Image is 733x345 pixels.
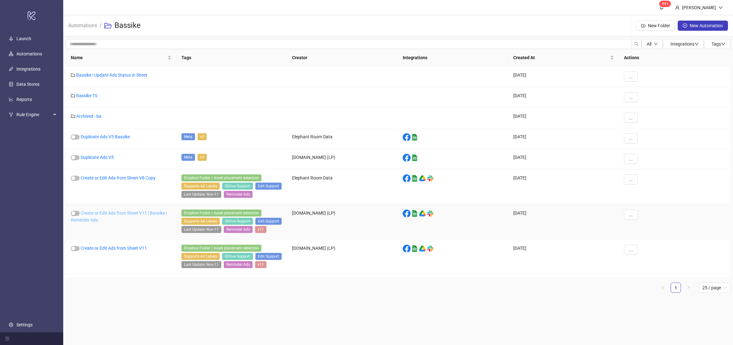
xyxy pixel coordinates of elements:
div: [DOMAIN_NAME] (LP) [287,240,398,275]
a: Data Stores [16,82,40,87]
span: folder [71,114,75,118]
div: [DATE] [508,169,619,204]
div: Elephant Room Data [287,128,398,149]
span: folder-open [104,22,112,29]
th: Creator [287,49,398,66]
h3: Bassike [114,21,141,31]
button: ... [624,113,638,123]
th: Integrations [398,49,508,66]
span: Dropbox Folder / Asset placement detection [181,174,261,181]
span: Dropbox Folder / Asset placement detection [181,245,261,252]
button: ... [624,133,638,143]
div: [DATE] [508,240,619,275]
a: Reports [16,97,32,102]
span: Supports Ad Labels [181,218,220,225]
span: user [675,5,680,10]
span: GDrive Support [222,218,253,225]
span: Rule Engine [16,108,51,121]
a: Create or Edit Ads from Sheet V11 | Bassike | Reminder Ads [71,210,167,223]
a: Settings [16,322,33,327]
span: folder [71,93,75,98]
span: New Folder [648,23,670,28]
th: Actions [619,49,730,66]
span: Meta [181,133,195,140]
span: Meta [181,154,195,161]
span: Name [71,54,166,61]
sup: 1647 [659,1,671,7]
span: GDrive Support [222,253,253,260]
span: Reminder Ads [224,191,253,198]
button: Tagsdown [704,39,730,49]
a: Create or Edit Ads from Sheet V8 Copy [81,175,156,180]
span: All [647,41,651,47]
span: Last Update: Nov-11 [181,191,221,198]
span: down [694,42,699,46]
div: [DOMAIN_NAME] (LP) [287,204,398,240]
span: ... [629,95,633,100]
span: bell [659,5,664,9]
span: Supports Ad Labels [181,183,220,190]
span: v11 [255,226,266,233]
button: left [658,283,668,293]
li: Next Page [683,283,693,293]
span: Tags [712,41,725,47]
a: Automations [67,22,98,28]
button: ... [624,154,638,164]
span: ... [629,212,633,217]
div: Elephant Room Data [287,169,398,204]
div: [DATE] [508,87,619,108]
div: [DATE] [508,66,619,87]
span: ... [629,136,633,141]
span: folder [71,73,75,77]
div: [DOMAIN_NAME] (LP) [287,149,398,169]
button: ... [624,72,638,82]
span: fork [9,112,13,117]
span: ... [629,247,633,252]
span: search [634,42,639,46]
a: Duplicate Ads V5 Bassike [81,134,130,139]
div: Page Size [699,283,730,293]
div: [PERSON_NAME] [680,4,718,11]
span: Edit Support [255,183,282,190]
span: v5 [198,154,207,161]
span: plus-circle [683,23,687,28]
button: New Folder [636,21,675,31]
span: ... [629,156,633,161]
button: ... [624,245,638,255]
a: Launch [16,36,31,41]
button: New Automation [678,21,728,31]
span: Reminder Ads [224,261,253,268]
span: right [687,285,690,289]
button: ... [624,92,638,102]
li: 1 [671,283,681,293]
span: Edit Support [255,253,282,260]
a: Archived - ba [76,114,101,119]
button: Integrationsdown [663,39,704,49]
div: [DATE] [508,149,619,169]
span: Last Update: Nov-11 [181,261,221,268]
span: Dropbox Folder / Asset placement detection [181,210,261,216]
a: Bassike | Update Ads Status in Sheet [76,72,147,78]
span: left [661,285,665,289]
a: Duplicate Ads V5 [81,155,114,160]
span: down [718,5,723,10]
span: v11 [255,261,266,268]
span: menu-fold [5,336,9,341]
span: Supports Ad Labels [181,253,220,260]
li: Previous Page [658,283,668,293]
a: 1 [671,283,681,292]
li: / [100,16,102,36]
span: Edit Support [255,218,282,225]
span: ... [629,115,633,120]
a: Create or Edit Ads from Sheet V11 [81,246,147,251]
th: Tags [176,49,287,66]
th: Name [66,49,176,66]
a: Integrations [16,66,40,72]
th: Created At [508,49,619,66]
button: right [683,283,693,293]
span: ... [629,74,633,79]
button: Alldown [642,39,663,49]
a: Bassike TS [76,93,97,98]
div: [DATE] [508,128,619,149]
span: folder-add [641,23,645,28]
